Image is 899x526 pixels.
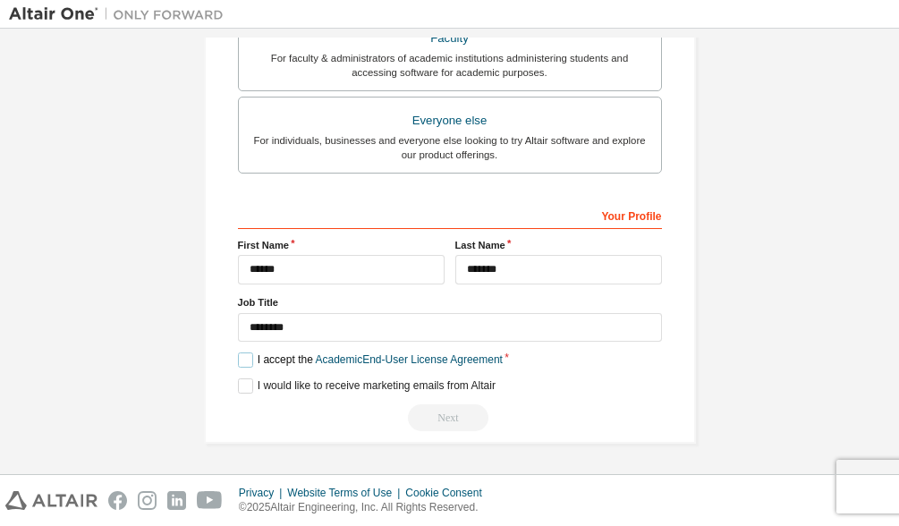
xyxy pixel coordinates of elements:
[5,491,98,510] img: altair_logo.svg
[250,51,650,80] div: For faculty & administrators of academic institutions administering students and accessing softwa...
[455,238,662,252] label: Last Name
[238,295,662,310] label: Job Title
[238,378,496,394] label: I would like to receive marketing emails from Altair
[238,238,445,252] label: First Name
[238,404,662,431] div: You need to provide your academic email
[250,26,650,51] div: Faculty
[138,491,157,510] img: instagram.svg
[238,200,662,229] div: Your Profile
[167,491,186,510] img: linkedin.svg
[239,486,287,500] div: Privacy
[238,352,503,368] label: I accept the
[239,500,493,515] p: © 2025 Altair Engineering, Inc. All Rights Reserved.
[316,353,503,366] a: Academic End-User License Agreement
[108,491,127,510] img: facebook.svg
[197,491,223,510] img: youtube.svg
[287,486,405,500] div: Website Terms of Use
[405,486,492,500] div: Cookie Consent
[250,133,650,162] div: For individuals, businesses and everyone else looking to try Altair software and explore our prod...
[9,5,233,23] img: Altair One
[250,108,650,133] div: Everyone else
